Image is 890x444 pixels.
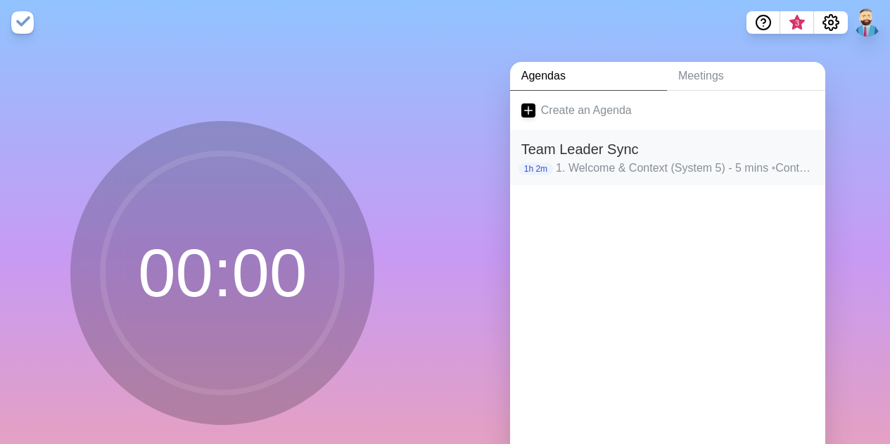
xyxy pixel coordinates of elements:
a: Agendas [510,62,667,91]
p: 1. Welcome & Context (System 5) - 5 mins Content SEO Design Video PPC CRM Development 3. System 5... [556,160,814,177]
button: Help [746,11,780,34]
p: 1h 2m [519,163,553,175]
button: What’s new [780,11,814,34]
span: • [772,162,776,174]
h2: Team Leader Sync [521,139,814,160]
button: Settings [814,11,848,34]
span: 3 [792,18,803,29]
img: timeblocks logo [11,11,34,34]
a: Meetings [667,62,825,91]
a: Create an Agenda [510,91,825,130]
